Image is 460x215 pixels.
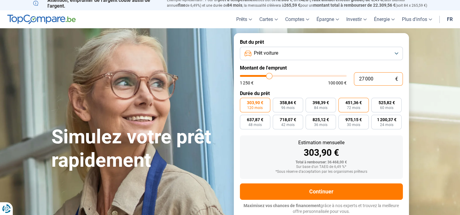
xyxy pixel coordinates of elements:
[282,10,313,28] a: Comptes
[233,10,256,28] a: Prêts
[245,140,398,145] div: Estimation mensuelle
[247,118,263,122] span: 637,87 €
[284,3,300,8] span: 265,59 €
[51,125,227,172] h1: Simulez votre prêt rapidement
[280,101,296,105] span: 358,84 €
[240,203,403,215] p: grâce à nos experts et trouvez la meilleure offre personnalisée pour vous.
[245,170,398,174] div: *Sous réserve d'acceptation par les organismes prêteurs
[245,148,398,157] div: 303,90 €
[240,183,403,200] button: Continuer
[281,123,295,127] span: 42 mois
[347,106,360,110] span: 72 mois
[377,118,396,122] span: 1 200,37 €
[240,39,403,45] label: But du prêt
[314,106,327,110] span: 84 mois
[343,10,370,28] a: Investir
[378,101,395,105] span: 525,82 €
[240,81,254,85] span: 1 250 €
[240,90,403,96] label: Durée du prêt
[380,123,393,127] span: 24 mois
[443,10,456,28] a: fr
[280,118,296,122] span: 718,07 €
[398,10,436,28] a: Plus d'infos
[345,101,362,105] span: 451,36 €
[247,101,263,105] span: 303,90 €
[7,15,76,24] img: TopCompare
[240,65,403,71] label: Montant de l'emprunt
[328,81,347,85] span: 100 000 €
[227,3,242,8] span: 84 mois
[347,123,360,127] span: 30 mois
[370,10,398,28] a: Énergie
[248,123,262,127] span: 48 mois
[395,77,398,82] span: €
[281,106,295,110] span: 96 mois
[313,118,329,122] span: 825,12 €
[245,165,398,169] div: Sur base d'un TAEG de 6,49 %*
[313,10,343,28] a: Épargne
[256,10,282,28] a: Cartes
[244,203,320,208] span: Maximisez vos chances de financement
[313,101,329,105] span: 398,39 €
[313,3,396,8] span: montant total à rembourser de 22.309,56 €
[314,123,327,127] span: 36 mois
[245,160,398,165] div: Total à rembourser: 36 468,00 €
[380,106,393,110] span: 60 mois
[247,106,263,110] span: 120 mois
[178,3,185,8] span: fixe
[254,50,278,56] span: Prêt voiture
[240,47,403,60] button: Prêt voiture
[345,118,362,122] span: 975,15 €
